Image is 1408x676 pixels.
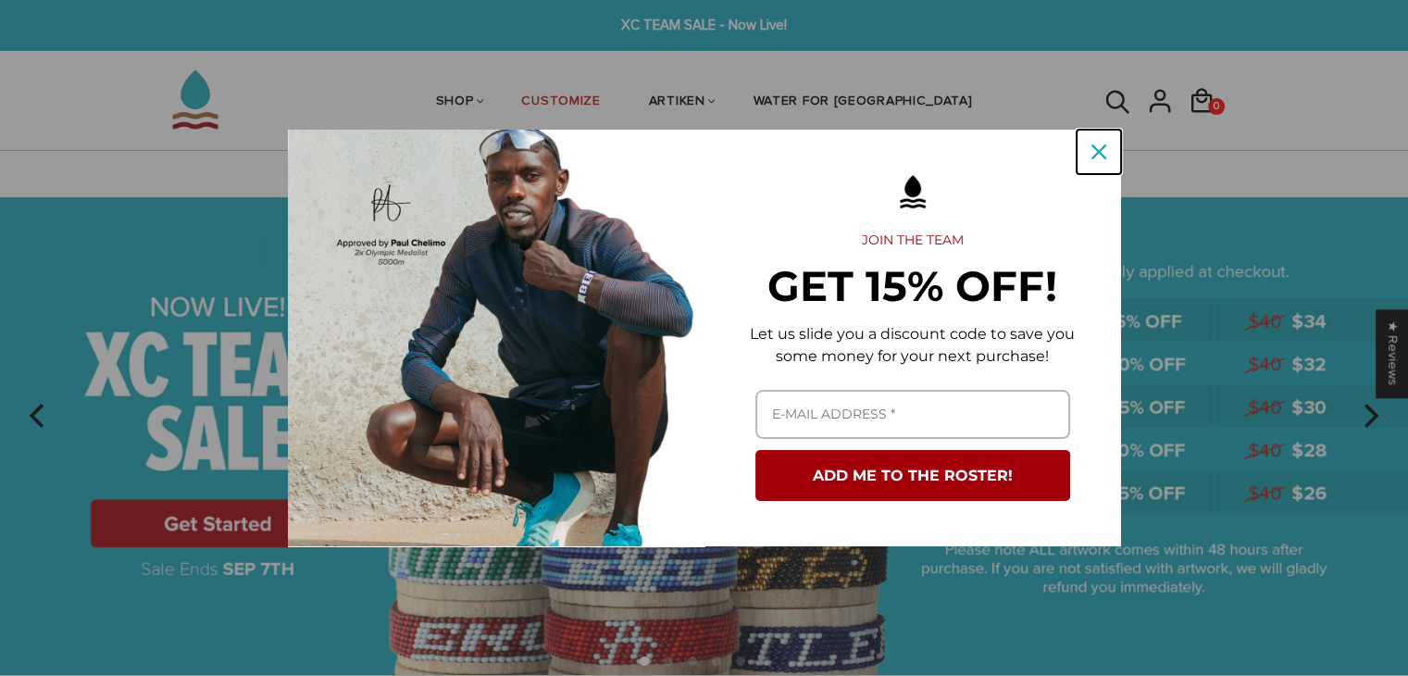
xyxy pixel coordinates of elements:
strong: GET 15% OFF! [767,260,1057,311]
button: Close [1077,130,1121,174]
svg: close icon [1091,144,1106,159]
button: ADD ME TO THE ROSTER! [755,450,1070,501]
h2: JOIN THE TEAM [734,232,1091,249]
p: Let us slide you a discount code to save you some money for your next purchase! [734,323,1091,368]
input: Email field [755,390,1070,439]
